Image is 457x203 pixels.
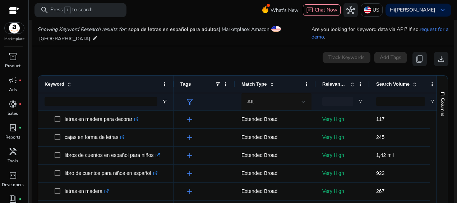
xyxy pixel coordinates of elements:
span: inventory_2 [9,52,17,61]
button: chatChat Now [303,4,341,16]
p: Ads [9,86,17,93]
mat-icon: edit [92,34,98,42]
input: Keyword Filter Input [45,97,157,106]
span: fiber_manual_record [19,198,22,200]
p: Press to search [50,6,93,14]
p: Very High [322,130,363,145]
span: Columns [439,98,446,116]
button: hub [343,3,358,17]
p: libros de cuentos en español para niños [65,148,160,163]
button: Open Filter Menu [162,99,167,104]
i: Showing Keyword Research results for: [37,26,126,33]
span: add [185,151,194,160]
span: [GEOGRAPHIC_DATA] [39,35,90,42]
span: All [247,98,254,105]
p: Reports [5,134,20,140]
p: Very High [322,184,363,199]
span: filter_alt [185,98,194,106]
p: Marketplace [4,36,24,42]
span: download [437,55,446,63]
p: Very High [322,148,363,163]
span: keyboard_arrow_down [438,6,447,14]
span: search [40,6,49,14]
p: Developers [2,181,24,188]
button: Open Filter Menu [429,99,435,104]
button: download [434,52,448,66]
button: Open Filter Menu [357,99,363,104]
p: Are you looking for Keyword data via API? If so, . [311,26,448,41]
span: fiber_manual_record [19,126,22,129]
span: fiber_manual_record [19,79,22,82]
p: Extended Broad [241,148,309,163]
span: Search Volume [376,81,410,87]
p: Hi [390,8,435,13]
span: 1,42 mil [376,152,394,158]
span: chat [306,7,313,14]
span: lab_profile [9,123,17,132]
p: US [373,4,379,16]
span: campaign [9,76,17,85]
span: code_blocks [9,171,17,180]
span: 267 [376,188,384,194]
p: Sales [8,110,18,117]
span: 245 [376,134,384,140]
span: add [185,115,194,124]
b: [PERSON_NAME] [395,6,435,13]
span: Chat Now [315,6,337,13]
span: fiber_manual_record [19,103,22,105]
span: 922 [376,170,384,176]
input: Search Volume Filter Input [376,97,425,106]
span: hub [346,6,355,14]
p: Very High [322,112,363,127]
p: Extended Broad [241,166,309,181]
span: / [64,6,71,14]
span: | Marketplace: Amazon [219,26,269,33]
p: Extended Broad [241,112,309,127]
p: Product [5,63,20,69]
span: add [185,187,194,196]
span: handyman [9,147,17,156]
span: Tags [180,81,191,87]
p: letras en madera [65,184,109,199]
p: Tools [8,158,18,164]
img: amazon.svg [5,23,24,33]
img: us.svg [364,6,371,14]
p: Extended Broad [241,184,309,199]
p: Extended Broad [241,130,309,145]
p: Very High [322,166,363,181]
p: cajas en forma de letras [65,130,125,145]
span: donut_small [9,100,17,108]
span: Relevance Score [322,81,347,87]
span: add [185,169,194,178]
span: Match Type [241,81,267,87]
span: Keyword [45,81,64,87]
p: letras en madera para decorar [65,112,139,127]
span: sopa de letras en español para adultos [128,26,219,33]
span: 117 [376,116,384,122]
span: What's New [271,4,299,17]
p: libro de cuentos para niños en español [65,166,158,181]
span: add [185,133,194,142]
